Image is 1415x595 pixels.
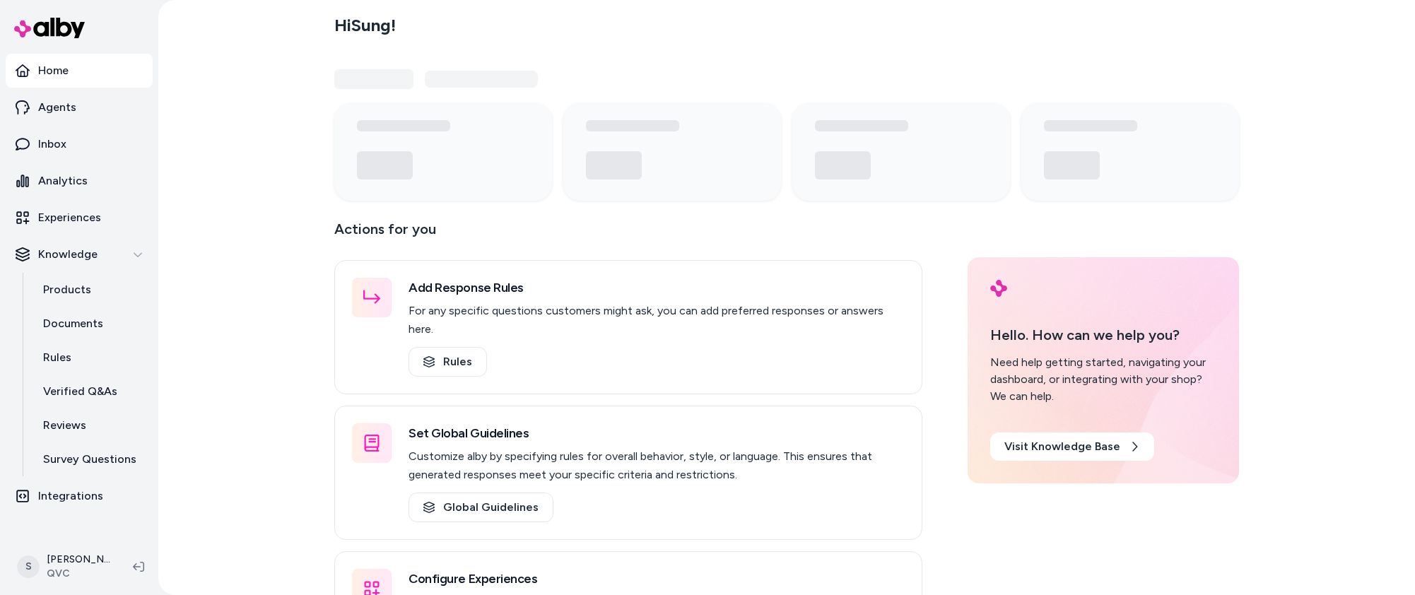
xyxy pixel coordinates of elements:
[409,347,487,377] a: Rules
[38,246,98,263] p: Knowledge
[990,324,1216,346] p: Hello. How can we help you?
[43,451,136,468] p: Survey Questions
[29,341,153,375] a: Rules
[43,281,91,298] p: Products
[29,307,153,341] a: Documents
[6,127,153,161] a: Inbox
[8,544,122,589] button: S[PERSON_NAME]QVC
[29,442,153,476] a: Survey Questions
[409,302,905,338] p: For any specific questions customers might ask, you can add preferred responses or answers here.
[409,423,905,443] h3: Set Global Guidelines
[409,569,905,589] h3: Configure Experiences
[409,447,905,484] p: Customize alby by specifying rules for overall behavior, style, or language. This ensures that ge...
[990,280,1007,297] img: alby Logo
[38,488,103,505] p: Integrations
[6,237,153,271] button: Knowledge
[38,172,88,189] p: Analytics
[14,18,85,38] img: alby Logo
[43,315,103,332] p: Documents
[17,555,40,578] span: S
[29,375,153,408] a: Verified Q&As
[38,62,69,79] p: Home
[47,553,110,567] p: [PERSON_NAME]
[29,273,153,307] a: Products
[6,201,153,235] a: Experiences
[43,349,71,366] p: Rules
[334,15,396,36] h2: Hi Sung !
[38,99,76,116] p: Agents
[29,408,153,442] a: Reviews
[334,218,922,252] p: Actions for you
[990,354,1216,405] div: Need help getting started, navigating your dashboard, or integrating with your shop? We can help.
[990,432,1154,461] a: Visit Knowledge Base
[38,136,66,153] p: Inbox
[6,90,153,124] a: Agents
[38,209,101,226] p: Experiences
[409,278,905,297] h3: Add Response Rules
[47,567,110,581] span: QVC
[43,417,86,434] p: Reviews
[409,493,553,522] a: Global Guidelines
[6,164,153,198] a: Analytics
[6,54,153,88] a: Home
[43,383,117,400] p: Verified Q&As
[6,479,153,513] a: Integrations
